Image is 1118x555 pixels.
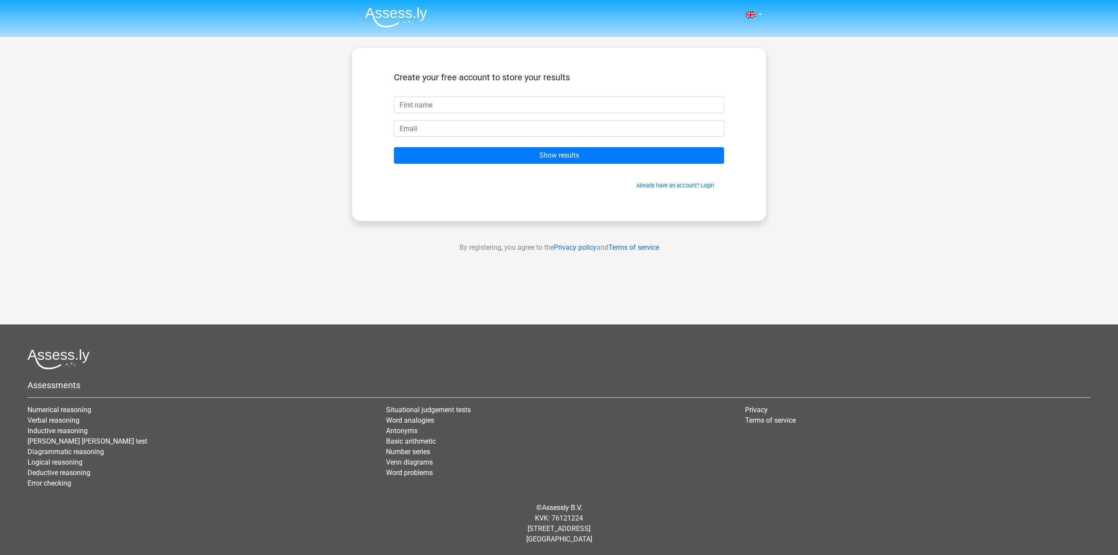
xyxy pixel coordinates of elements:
a: Word problems [386,469,433,477]
a: Situational judgement tests [386,406,471,414]
input: Email [394,120,724,137]
a: Privacy [745,406,768,414]
a: Error checking [28,479,71,487]
div: © KVK: 76121224 [STREET_ADDRESS] [GEOGRAPHIC_DATA] [21,496,1097,552]
a: Word analogies [386,416,434,424]
a: Logical reasoning [28,458,83,466]
a: Privacy policy [554,243,597,252]
a: Venn diagrams [386,458,433,466]
a: Basic arithmetic [386,437,436,445]
a: Assessly B.V. [542,503,582,512]
a: [PERSON_NAME] [PERSON_NAME] test [28,437,147,445]
a: Antonyms [386,427,418,435]
a: Terms of service [745,416,796,424]
a: Numerical reasoning [28,406,91,414]
a: Terms of service [608,243,659,252]
a: Already have an account? Login [636,182,714,189]
a: Deductive reasoning [28,469,90,477]
img: Assessly logo [28,349,90,369]
a: Diagrammatic reasoning [28,448,104,456]
img: Assessly [365,7,427,28]
input: First name [394,97,724,113]
a: Number series [386,448,430,456]
input: Show results [394,147,724,164]
h5: Create your free account to store your results [394,72,724,83]
h5: Assessments [28,380,1090,390]
a: Inductive reasoning [28,427,88,435]
a: Verbal reasoning [28,416,79,424]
